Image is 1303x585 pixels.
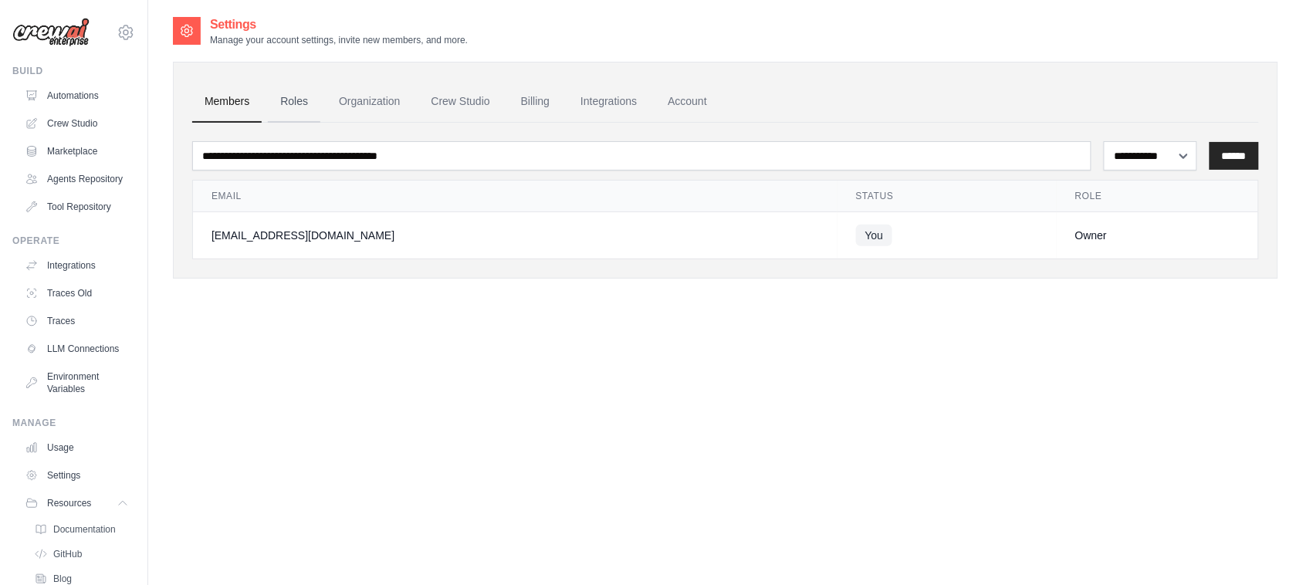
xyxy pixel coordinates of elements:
[19,463,135,488] a: Settings
[568,81,649,123] a: Integrations
[28,543,135,565] a: GitHub
[53,548,82,560] span: GitHub
[210,34,468,46] p: Manage your account settings, invite new members, and more.
[19,491,135,516] button: Resources
[192,81,262,123] a: Members
[212,228,819,243] div: [EMAIL_ADDRESS][DOMAIN_NAME]
[19,253,135,278] a: Integrations
[53,573,72,585] span: Blog
[509,81,562,123] a: Billing
[28,519,135,540] a: Documentation
[1057,181,1258,212] th: Role
[193,181,838,212] th: Email
[19,309,135,333] a: Traces
[12,417,135,429] div: Manage
[19,194,135,219] a: Tool Repository
[856,225,893,246] span: You
[19,281,135,306] a: Traces Old
[655,81,719,123] a: Account
[419,81,503,123] a: Crew Studio
[838,181,1057,212] th: Status
[19,364,135,401] a: Environment Variables
[53,523,116,536] span: Documentation
[12,18,90,47] img: Logo
[19,83,135,108] a: Automations
[327,81,412,123] a: Organization
[19,435,135,460] a: Usage
[268,81,320,123] a: Roles
[210,15,468,34] h2: Settings
[19,111,135,136] a: Crew Studio
[19,139,135,164] a: Marketplace
[12,235,135,247] div: Operate
[12,65,135,77] div: Build
[47,497,91,509] span: Resources
[1075,228,1240,243] div: Owner
[19,336,135,361] a: LLM Connections
[19,167,135,191] a: Agents Repository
